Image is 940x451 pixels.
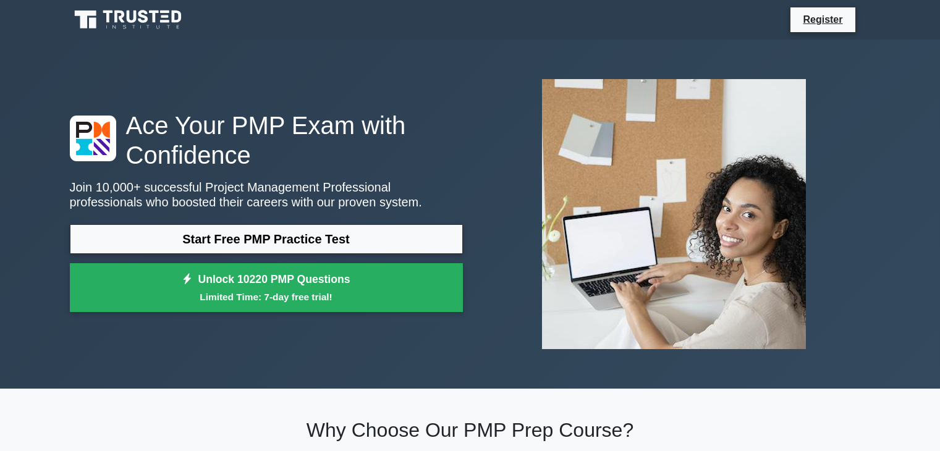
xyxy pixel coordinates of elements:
[795,12,850,27] a: Register
[85,290,447,304] small: Limited Time: 7-day free trial!
[70,111,463,170] h1: Ace Your PMP Exam with Confidence
[70,180,463,209] p: Join 10,000+ successful Project Management Professional professionals who boosted their careers w...
[70,224,463,254] a: Start Free PMP Practice Test
[70,263,463,313] a: Unlock 10220 PMP QuestionsLimited Time: 7-day free trial!
[70,418,871,442] h2: Why Choose Our PMP Prep Course?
